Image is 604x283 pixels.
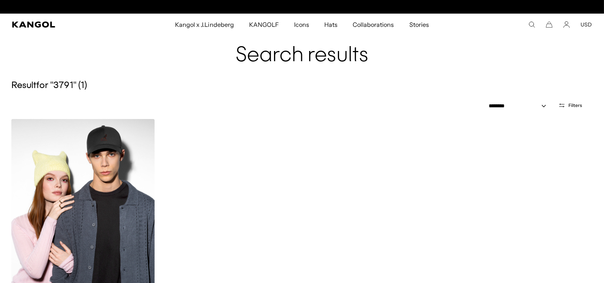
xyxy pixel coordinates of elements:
[224,4,380,10] slideshow-component: Announcement bar
[546,21,553,28] button: Cart
[353,14,394,36] span: Collaborations
[175,14,234,36] span: Kangol x J.Lindeberg
[345,14,401,36] a: Collaborations
[287,14,317,36] a: Icons
[224,4,380,10] div: 1 of 2
[249,14,279,36] span: KANGOLF
[581,21,592,28] button: USD
[167,14,242,36] a: Kangol x J.Lindeberg
[554,102,587,109] button: Open filters
[402,14,437,36] a: Stories
[528,21,535,28] summary: Search here
[11,80,593,91] h5: Result for " 3791 " ( 1 )
[409,14,429,36] span: Stories
[12,22,116,28] a: Kangol
[486,102,554,110] select: Sort by: Featured
[294,14,309,36] span: Icons
[224,4,380,10] div: Announcement
[563,21,570,28] a: Account
[324,14,338,36] span: Hats
[242,14,287,36] a: KANGOLF
[11,20,593,68] h1: Search results
[568,103,582,108] span: Filters
[317,14,345,36] a: Hats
